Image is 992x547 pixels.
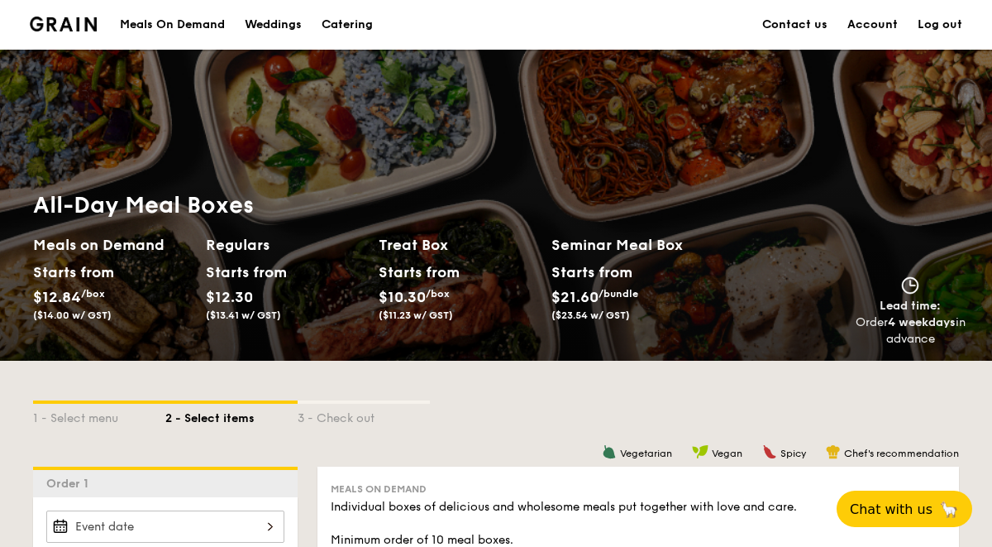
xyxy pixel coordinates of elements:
span: /box [81,288,105,300]
h2: Regulars [206,233,365,257]
div: Starts from [551,260,632,285]
button: Chat with us🦙 [837,491,972,527]
span: ($13.41 w/ GST) [206,309,281,321]
img: icon-vegan.f8ff3823.svg [692,444,708,459]
img: icon-vegetarian.fe4039eb.svg [602,444,617,459]
h2: Treat Box [379,233,538,257]
span: $12.30 [206,288,253,306]
a: Logotype [30,17,97,31]
span: Vegetarian [620,448,672,459]
span: Order 1 [46,477,95,491]
div: 1 - Select menu [33,404,165,427]
img: icon-spicy.37a8142b.svg [762,444,777,459]
span: ($11.23 w/ GST) [379,309,453,321]
h1: All-Day Meal Boxes [33,190,724,220]
input: Event date [46,511,284,543]
h2: Meals on Demand [33,233,193,257]
img: icon-chef-hat.a58ddaea.svg [826,444,841,459]
div: Starts from [33,260,107,285]
div: Starts from [379,260,452,285]
span: Chat with us [850,501,932,517]
span: ($14.00 w/ GST) [33,309,112,321]
span: /box [426,288,450,300]
div: 2 - Select items [165,404,298,427]
span: $12.84 [33,288,81,306]
img: icon-clock.2db775ea.svg [898,276,923,295]
span: Vegan [712,448,742,459]
span: Chef's recommendation [844,448,959,459]
h2: Seminar Meal Box [551,233,724,257]
div: Order in advance [855,314,966,348]
span: Spicy [780,448,806,459]
span: Lead time: [880,299,941,313]
span: 🦙 [939,500,959,519]
span: ($23.54 w/ GST) [551,309,630,321]
img: Grain [30,17,97,31]
div: Starts from [206,260,279,285]
span: $21.60 [551,288,599,306]
span: Meals on Demand [331,483,427,495]
div: 3 - Check out [298,404,430,427]
strong: 4 weekdays [888,315,956,329]
span: /bundle [599,288,638,300]
span: $10.30 [379,288,426,306]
